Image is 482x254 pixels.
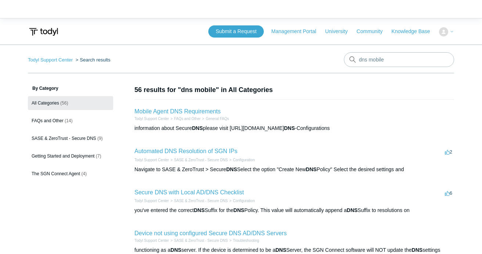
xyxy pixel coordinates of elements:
a: Submit a Request [208,25,264,38]
a: Automated DNS Resolution of SGN IPs [134,148,237,154]
a: Community [357,28,390,35]
a: SASE & ZeroTrust - Secure DNS [174,158,228,162]
li: SASE & ZeroTrust - Secure DNS [169,157,228,163]
a: Knowledge Base [392,28,438,35]
em: DNS [192,125,203,131]
em: DNS [306,166,317,172]
h3: By Category [28,85,113,92]
h1: 56 results for "dns mobile" in All Categories [134,85,454,95]
span: (4) [81,171,87,176]
a: Secure DNS with Local AD/DNS Checklist [134,189,244,195]
a: SASE & ZeroTrust - Secure DNS [174,239,228,243]
em: DNS [412,247,423,253]
span: Getting Started and Deployment [32,154,94,159]
a: Todyl Support Center [134,199,169,203]
a: Troubleshooting [233,239,259,243]
a: SASE & ZeroTrust - Secure DNS (9) [28,131,113,145]
li: General FAQs [201,116,229,121]
a: Getting Started and Deployment (7) [28,149,113,163]
a: Todyl Support Center [28,57,73,63]
span: SASE & ZeroTrust - Secure DNS [32,136,96,141]
li: SASE & ZeroTrust - Secure DNS [169,198,228,204]
div: information about Secure please visit [URL][DOMAIN_NAME] -Configurations [134,124,454,132]
li: Todyl Support Center [134,157,169,163]
input: Search [344,52,454,67]
em: DNS [276,247,287,253]
li: Todyl Support Center [134,238,169,243]
em: DNS [194,207,205,213]
span: The SGN Connect Agent [32,171,80,176]
a: Todyl Support Center [134,239,169,243]
li: FAQs and Other [169,116,201,121]
li: Todyl Support Center [134,198,169,204]
a: University [325,28,355,35]
em: DNS [170,247,181,253]
li: Search results [74,57,111,63]
a: FAQs and Other (14) [28,114,113,128]
a: Todyl Support Center [134,117,169,121]
span: (7) [96,154,101,159]
a: Todyl Support Center [134,158,169,162]
span: FAQs and Other [32,118,64,123]
em: DNS [284,125,295,131]
div: you've entered the correct Suffix for the Policy. This value will automatically append a Suffix t... [134,207,454,214]
em: DNS [347,207,358,213]
a: The SGN Connect Agent (4) [28,167,113,181]
li: Todyl Support Center [28,57,74,63]
li: SASE & ZeroTrust - Secure DNS [169,238,228,243]
em: DNS [233,207,244,213]
div: Navigate to SASE & ZeroTrust > Secure Select the option "Create New Policy" Select the desired se... [134,166,454,173]
a: Mobile Agent DNS Requirements [134,108,221,114]
li: Configuration [228,198,255,204]
span: 2 [445,149,452,155]
a: Management Portal [271,28,324,35]
span: (9) [97,136,103,141]
span: (14) [65,118,72,123]
div: functioning as a server. If the device is determined to be a Server, the SGN Connect software wil... [134,246,454,254]
em: DNS [226,166,237,172]
li: Todyl Support Center [134,116,169,121]
a: All Categories (56) [28,96,113,110]
a: Configuration [233,158,255,162]
a: Configuration [233,199,255,203]
a: General FAQs [206,117,229,121]
li: Configuration [228,157,255,163]
a: Device not using configured Secure DNS AD/DNS Servers [134,230,287,236]
span: 6 [445,190,452,196]
a: FAQs and Other [174,117,201,121]
a: SASE & ZeroTrust - Secure DNS [174,199,228,203]
span: All Categories [32,100,59,106]
span: (56) [60,100,68,106]
li: Troubleshooting [228,238,259,243]
img: Todyl Support Center Help Center home page [28,25,59,39]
